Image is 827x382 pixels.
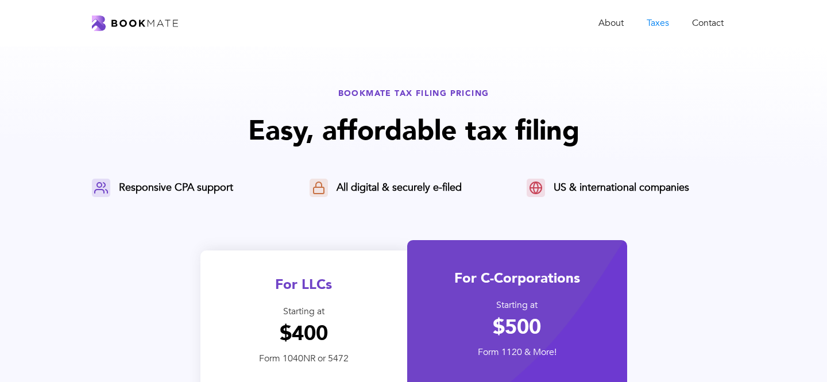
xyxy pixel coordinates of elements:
div: US & international companies [554,181,689,195]
a: About [587,11,635,35]
div: Starting at [200,306,407,318]
div: Responsive CPA support [119,181,233,195]
div: Form 1120 & More! [407,346,627,358]
h1: Easy, affordable tax filing [92,113,735,150]
a: home [92,16,178,31]
a: Taxes [635,11,681,35]
div: For LLCs [200,275,407,294]
div: BOOKMATE TAX FILING PRICING [92,88,735,99]
div: Starting at [407,299,627,311]
div: For C-Corporations [407,269,627,288]
div: All digital & securely e-filed [337,181,462,195]
h1: $500 [407,315,627,340]
a: Contact [681,11,735,35]
h1: $400 [200,321,407,346]
div: Form 1040NR or 5472 [200,353,407,365]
